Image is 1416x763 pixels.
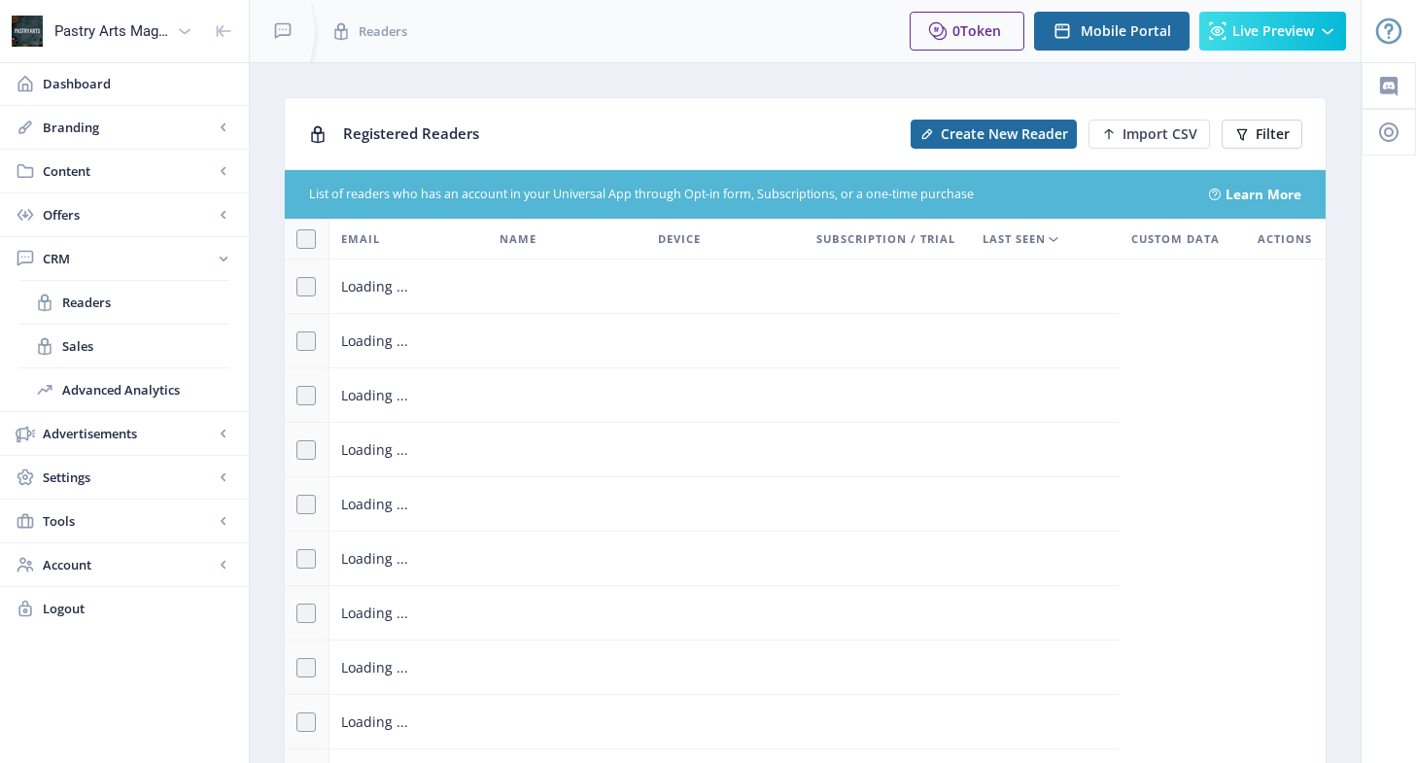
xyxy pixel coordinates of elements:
[19,281,229,324] a: Readers
[309,186,1186,204] div: List of readers who has an account in your Universal App through Opt-in form, Subscriptions, or a...
[1258,227,1312,251] span: Actions
[910,12,1024,51] button: 0Token
[1122,126,1197,142] span: Import CSV
[329,314,1120,368] td: Loading ...
[43,424,214,443] span: Advertisements
[329,477,1120,532] td: Loading ...
[1232,23,1314,39] span: Live Preview
[1088,120,1210,149] button: Import CSV
[1081,23,1171,39] span: Mobile Portal
[19,325,229,367] a: Sales
[43,205,214,225] span: Offers
[500,227,536,251] span: Name
[1222,120,1302,149] button: Filter
[54,10,169,52] div: Pastry Arts Magazine
[329,695,1120,749] td: Loading ...
[43,511,214,531] span: Tools
[62,336,229,356] span: Sales
[941,126,1068,142] span: Create New Reader
[1077,120,1210,149] a: New page
[960,21,1001,40] span: Token
[1131,227,1220,251] span: Custom Data
[43,74,233,93] span: Dashboard
[658,227,701,251] span: Device
[1226,185,1301,204] a: Learn More
[329,368,1120,423] td: Loading ...
[62,293,229,312] span: Readers
[329,586,1120,641] td: Loading ...
[1199,12,1346,51] button: Live Preview
[329,641,1120,695] td: Loading ...
[1256,126,1290,142] span: Filter
[899,120,1077,149] a: New page
[329,423,1120,477] td: Loading ...
[341,227,380,251] span: Email
[62,380,229,399] span: Advanced Analytics
[329,260,1120,314] td: Loading ...
[43,161,214,181] span: Content
[816,227,955,251] span: Subscription / Trial
[1034,12,1190,51] button: Mobile Portal
[329,532,1120,586] td: Loading ...
[43,599,233,618] span: Logout
[983,227,1046,251] span: Last Seen
[43,249,214,268] span: CRM
[12,16,43,47] img: properties.app_icon.png
[43,118,214,137] span: Branding
[43,468,214,487] span: Settings
[43,555,214,574] span: Account
[911,120,1077,149] button: Create New Reader
[19,368,229,411] a: Advanced Analytics
[359,21,407,41] span: Readers
[343,123,479,143] span: Registered Readers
